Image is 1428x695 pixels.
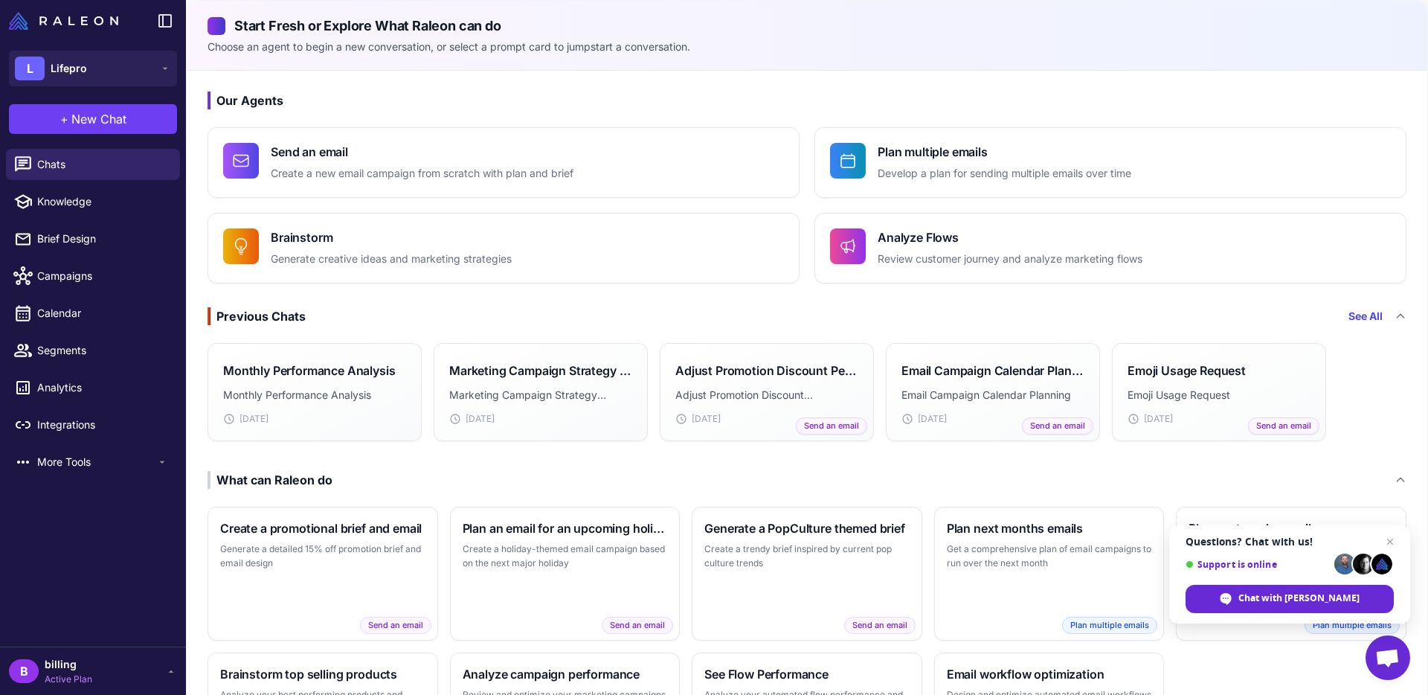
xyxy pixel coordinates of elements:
span: billing [45,656,92,673]
button: Plan next weeks emailsCreate a focused weekly email plan with specific campaignsPlan multiple emails [1176,507,1406,641]
button: Plan an email for an upcoming holidayCreate a holiday-themed email campaign based on the next maj... [450,507,681,641]
h3: Monthly Performance Analysis [223,362,396,379]
button: Plan next months emailsGet a comprehensive plan of email campaigns to run over the next monthPlan... [934,507,1165,641]
span: Questions? Chat with us! [1186,536,1394,548]
span: Calendar [37,305,168,321]
p: Get a comprehensive plan of email campaigns to run over the next month [947,542,1152,571]
span: Analytics [37,379,168,396]
a: Segments [6,335,180,366]
div: [DATE] [901,412,1084,426]
h3: Email Campaign Calendar Planning [901,362,1084,379]
span: Active Plan [45,673,92,686]
div: [DATE] [449,412,632,426]
h3: See Flow Performance [704,665,910,683]
span: More Tools [37,454,156,470]
span: Chats [37,156,168,173]
h3: Marketing Campaign Strategy Analysis [449,362,632,379]
p: Marketing Campaign Strategy Analysis [449,387,632,403]
a: Integrations [6,409,180,441]
button: Generate a PopCulture themed briefCreate a trendy brief inspired by current pop culture trendsSen... [692,507,922,641]
h3: Plan next weeks emails [1189,519,1394,537]
span: Send an email [1022,417,1093,435]
p: Monthly Performance Analysis [223,387,406,403]
div: B [9,659,39,683]
span: Segments [37,342,168,359]
div: [DATE] [675,412,858,426]
span: Brief Design [37,231,168,247]
p: Create a trendy brief inspired by current pop culture trends [704,542,910,571]
div: L [15,57,45,80]
h3: Plan an email for an upcoming holiday [463,519,668,537]
a: Knowledge [6,186,180,217]
span: New Chat [71,110,126,128]
a: Campaigns [6,260,180,292]
h3: Our Agents [208,92,1406,109]
button: LLifepro [9,51,177,86]
span: Knowledge [37,193,168,210]
span: Send an email [602,617,673,634]
a: Chats [6,149,180,180]
div: [DATE] [223,412,406,426]
p: Review customer journey and analyze marketing flows [878,251,1142,268]
h3: Generate a PopCulture themed brief [704,519,910,537]
p: Develop a plan for sending multiple emails over time [878,165,1131,182]
span: Close chat [1381,533,1399,551]
a: See All [1348,308,1383,324]
h3: Create a promotional brief and email [220,519,425,537]
p: Create a holiday-themed email campaign based on the next major holiday [463,542,668,571]
span: Send an email [796,417,867,435]
span: Integrations [37,417,168,433]
span: Send an email [844,617,916,634]
h3: Email workflow optimization [947,665,1152,683]
p: Adjust Promotion Discount Percentage [675,387,858,403]
span: Chat with [PERSON_NAME] [1238,592,1360,605]
button: +New Chat [9,104,177,134]
h3: Emoji Usage Request [1128,362,1246,379]
p: Create a new email campaign from scratch with plan and brief [271,165,573,182]
span: + [60,110,68,128]
p: Generate creative ideas and marketing strategies [271,251,512,268]
img: Raleon Logo [9,12,118,30]
a: Analytics [6,372,180,403]
h3: Brainstorm top selling products [220,665,425,683]
h4: Brainstorm [271,228,512,246]
p: Email Campaign Calendar Planning [901,387,1084,403]
h3: Analyze campaign performance [463,665,668,683]
p: Generate a detailed 15% off promotion brief and email design [220,542,425,571]
div: [DATE] [1128,412,1310,426]
a: Brief Design [6,223,180,254]
div: Previous Chats [208,307,306,325]
span: Plan multiple emails [1305,617,1400,634]
h3: Plan next months emails [947,519,1152,537]
span: Lifepro [51,60,87,77]
div: Chat with Raleon [1186,585,1394,613]
p: Choose an agent to begin a new conversation, or select a prompt card to jumpstart a conversation. [208,39,1406,55]
span: Plan multiple emails [1062,617,1157,634]
h4: Analyze Flows [878,228,1142,246]
span: Campaigns [37,268,168,284]
span: Send an email [360,617,431,634]
a: Calendar [6,298,180,329]
button: Create a promotional brief and emailGenerate a detailed 15% off promotion brief and email designS... [208,507,438,641]
button: Send an emailCreate a new email campaign from scratch with plan and brief [208,127,800,198]
span: Send an email [1248,417,1319,435]
a: Raleon Logo [9,12,124,30]
h2: Start Fresh or Explore What Raleon can do [208,16,1406,36]
button: Plan multiple emailsDevelop a plan for sending multiple emails over time [814,127,1406,198]
p: Emoji Usage Request [1128,387,1310,403]
div: Open chat [1366,635,1410,680]
span: Support is online [1186,559,1329,570]
h4: Send an email [271,143,573,161]
h3: Adjust Promotion Discount Percentage [675,362,858,379]
div: What can Raleon do [208,471,332,489]
button: Analyze FlowsReview customer journey and analyze marketing flows [814,213,1406,284]
button: BrainstormGenerate creative ideas and marketing strategies [208,213,800,284]
h4: Plan multiple emails [878,143,1131,161]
